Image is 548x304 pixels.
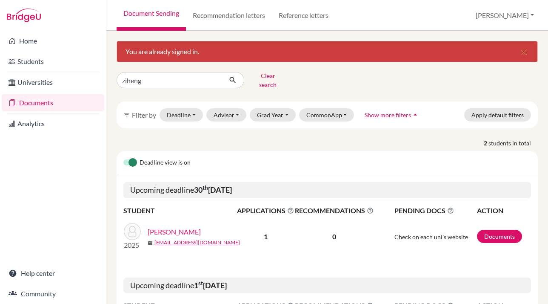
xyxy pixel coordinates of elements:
[154,239,240,246] a: [EMAIL_ADDRESS][DOMAIN_NAME]
[264,232,268,240] b: 1
[488,139,538,148] span: students in total
[123,111,130,118] i: filter_list
[2,285,104,302] a: Community
[123,278,531,294] h5: Upcoming deadline
[198,280,203,287] sup: st
[194,185,232,194] b: 30 [DATE]
[194,281,227,290] b: 1 [DATE]
[477,230,522,243] a: Documents
[295,232,374,242] p: 0
[472,7,538,23] button: [PERSON_NAME]
[365,111,411,119] span: Show more filters
[117,41,538,62] div: You are already signed in.
[295,206,374,216] span: RECOMMENDATIONS
[519,46,529,57] i: close
[7,9,41,22] img: Bridge-U
[2,32,104,49] a: Home
[2,53,104,70] a: Students
[477,205,531,216] th: ACTION
[237,206,294,216] span: APPLICATIONS
[484,139,488,148] strong: 2
[140,158,191,168] span: Deadline view is on
[394,206,476,216] span: PENDING DOCS
[117,72,222,88] input: Find student by name...
[123,205,237,216] th: STUDENT
[132,111,156,119] span: Filter by
[124,223,141,240] img: Deng, Ziheng
[2,265,104,282] a: Help center
[2,94,104,111] a: Documents
[411,110,420,119] i: arrow_drop_up
[244,69,291,91] button: Clear search
[2,115,104,132] a: Analytics
[123,182,531,198] h5: Upcoming deadline
[148,227,201,237] a: [PERSON_NAME]
[250,108,296,122] button: Grad Year
[464,108,531,122] button: Apply default filters
[2,74,104,91] a: Universities
[394,233,468,240] span: Check on each uni's website
[203,184,208,191] sup: th
[124,240,141,250] p: 2025
[510,41,537,62] button: Close
[206,108,247,122] button: Advisor
[357,108,427,122] button: Show more filtersarrow_drop_up
[299,108,354,122] button: CommonApp
[160,108,203,122] button: Deadline
[148,240,153,246] span: mail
